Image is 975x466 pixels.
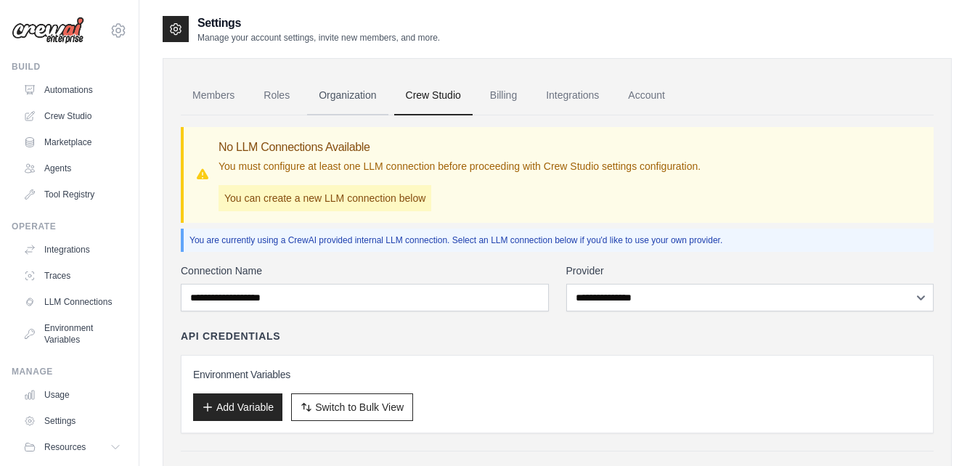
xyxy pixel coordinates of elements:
img: Logo [12,17,84,44]
a: Environment Variables [17,316,127,351]
label: Connection Name [181,263,549,278]
div: Widget de chat [902,396,975,466]
a: LLM Connections [17,290,127,314]
h3: No LLM Connections Available [219,139,701,156]
a: Integrations [534,76,611,115]
a: Account [616,76,677,115]
h4: API Credentials [181,329,280,343]
button: Switch to Bulk View [291,393,413,421]
h2: Settings [197,15,440,32]
a: Organization [307,76,388,115]
a: Automations [17,78,127,102]
a: Tool Registry [17,183,127,206]
p: Manage your account settings, invite new members, and more. [197,32,440,44]
label: Provider [566,263,934,278]
div: Manage [12,366,127,377]
a: Crew Studio [394,76,473,115]
p: You can create a new LLM connection below [219,185,431,211]
a: Members [181,76,246,115]
p: You are currently using a CrewAI provided internal LLM connection. Select an LLM connection below... [189,234,928,246]
a: Integrations [17,238,127,261]
iframe: Chat Widget [902,396,975,466]
p: You must configure at least one LLM connection before proceeding with Crew Studio settings config... [219,159,701,173]
span: Switch to Bulk View [315,400,404,414]
button: Resources [17,436,127,459]
a: Roles [252,76,301,115]
a: Billing [478,76,529,115]
h3: Environment Variables [193,367,921,382]
span: Resources [44,441,86,453]
a: Agents [17,157,127,180]
button: Add Variable [193,393,282,421]
a: Crew Studio [17,105,127,128]
a: Marketplace [17,131,127,154]
div: Build [12,61,127,73]
a: Settings [17,409,127,433]
div: Operate [12,221,127,232]
a: Traces [17,264,127,287]
a: Usage [17,383,127,406]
